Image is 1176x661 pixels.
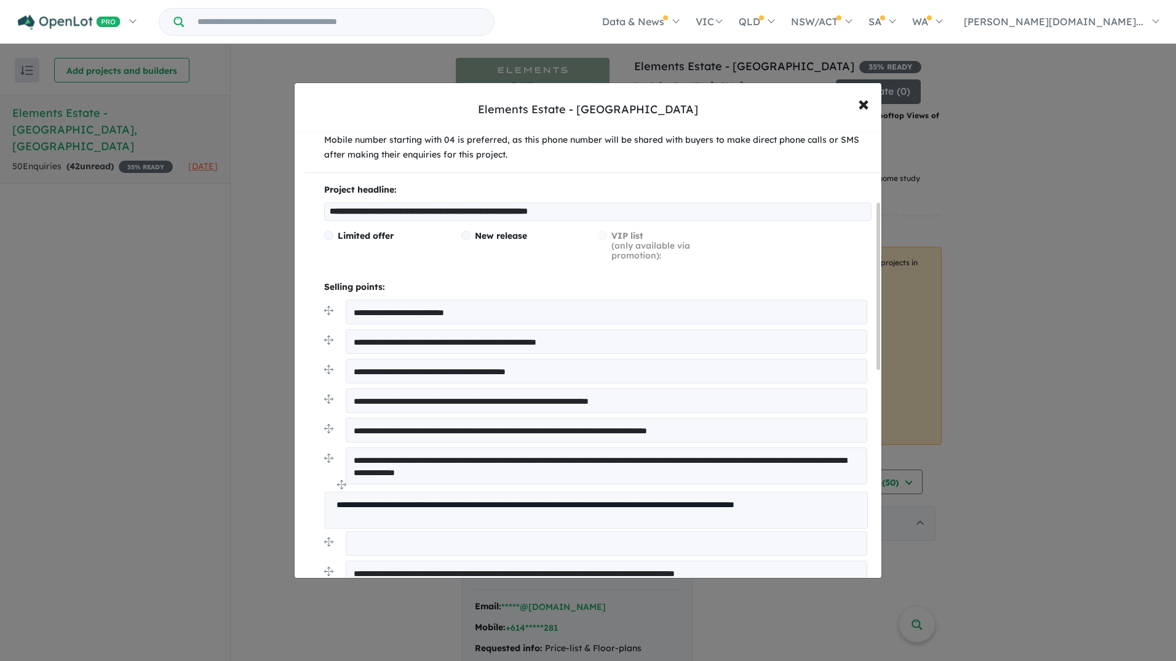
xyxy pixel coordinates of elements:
[186,9,491,35] input: Try estate name, suburb, builder or developer
[324,133,872,162] p: Mobile number starting with 04 is preferred, as this phone number will be shared with buyers to m...
[964,15,1143,28] span: [PERSON_NAME][DOMAIN_NAME]...
[324,537,333,547] img: drag.svg
[324,335,333,345] img: drag.svg
[324,395,333,404] img: drag.svg
[324,424,333,433] img: drag.svg
[324,183,872,198] p: Project headline:
[18,15,121,30] img: Openlot PRO Logo White
[324,454,333,463] img: drag.svg
[324,567,333,576] img: drag.svg
[324,280,872,295] p: Selling points:
[338,230,394,241] span: Limited offer
[324,365,333,374] img: drag.svg
[858,90,869,116] span: ×
[478,102,698,118] div: Elements Estate - [GEOGRAPHIC_DATA]
[324,306,333,315] img: drag.svg
[475,230,527,241] span: New release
